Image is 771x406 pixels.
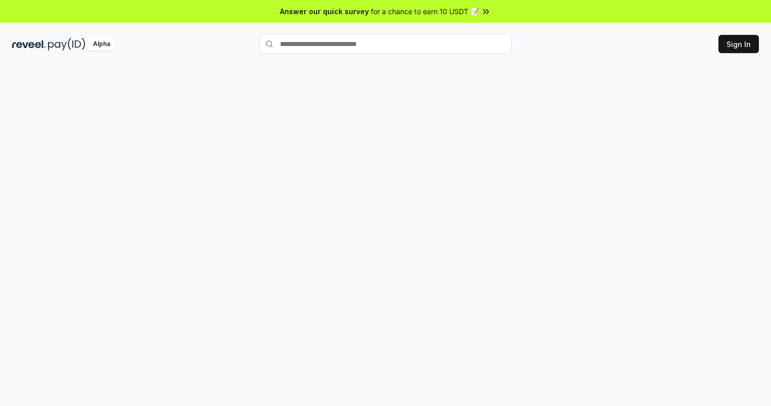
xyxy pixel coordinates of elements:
img: pay_id [48,38,85,51]
span: for a chance to earn 10 USDT 📝 [371,6,479,17]
div: Alpha [87,38,116,51]
span: Answer our quick survey [280,6,369,17]
img: reveel_dark [12,38,46,51]
button: Sign In [718,35,759,53]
